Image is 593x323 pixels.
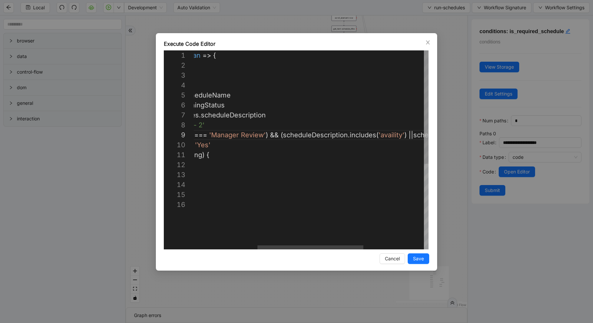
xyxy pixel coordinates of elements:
[164,60,185,70] div: 2
[283,131,348,139] span: scheduleDescription
[209,131,266,139] span: 'Manager Review'
[213,51,216,59] span: {
[164,70,185,80] div: 3
[183,91,231,99] span: scheduleName
[164,150,185,160] div: 11
[376,131,379,139] span: (
[270,131,279,139] span: &&
[206,151,209,159] span: {
[164,140,185,150] div: 10
[201,111,266,119] span: scheduleDescription
[413,255,424,262] span: Save
[164,100,185,110] div: 6
[164,190,185,200] div: 15
[164,110,185,120] div: 7
[348,131,350,139] span: .
[425,40,431,45] span: close
[404,131,407,139] span: )
[281,131,283,139] span: (
[164,50,185,60] div: 1
[409,131,413,139] span: ||
[164,160,185,170] div: 12
[424,39,432,46] button: Close
[385,255,400,262] span: Cancel
[164,120,185,130] div: 8
[164,170,185,180] div: 13
[195,141,210,149] span: 'Yes'
[408,253,429,264] button: Save
[266,131,268,139] span: )
[164,180,185,190] div: 14
[164,90,185,100] div: 5
[164,200,185,210] div: 16
[164,80,185,90] div: 4
[164,130,185,140] div: 9
[380,253,405,264] button: Cancel
[413,131,478,139] span: scheduleDescription
[350,131,376,139] span: includes
[202,151,205,159] span: )
[194,131,207,139] span: ===
[203,51,211,59] span: =>
[164,40,429,48] div: Execute Code Editor
[180,101,225,109] span: runningStatus
[379,131,404,139] span: 'availity'
[199,111,201,119] span: .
